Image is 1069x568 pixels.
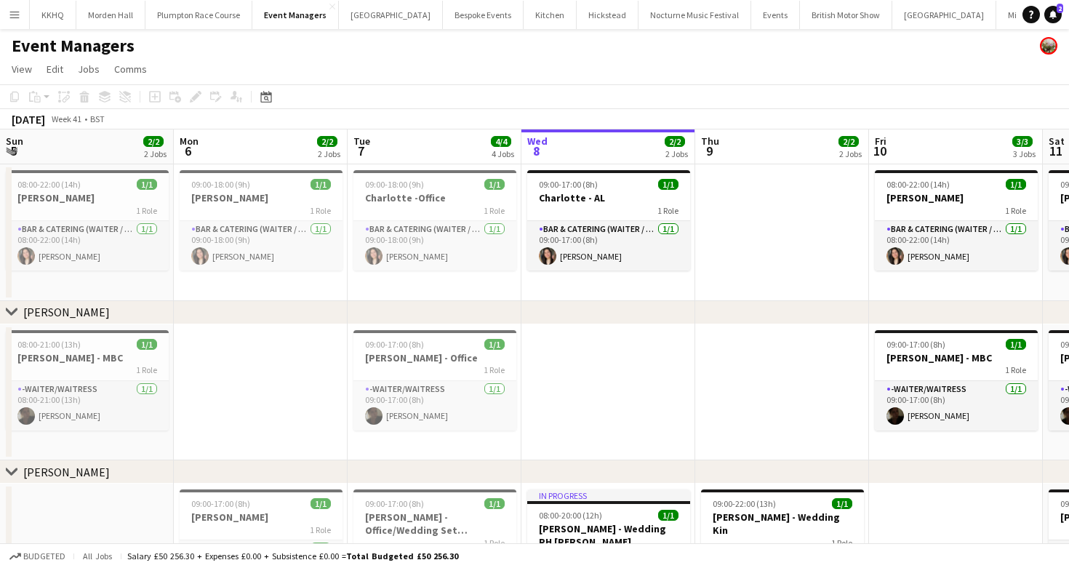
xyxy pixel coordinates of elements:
button: KKHQ [30,1,76,29]
span: Comms [114,63,147,76]
span: Jobs [78,63,100,76]
span: 08:00-22:00 (14h) [886,179,950,190]
span: View [12,63,32,76]
span: 09:00-22:00 (13h) [713,498,776,509]
app-job-card: 08:00-21:00 (13h)1/1[PERSON_NAME] - MBC1 Role-Waiter/Waitress1/108:00-21:00 (13h)[PERSON_NAME] [6,330,169,431]
a: 2 [1044,6,1062,23]
button: Plumpton Race Course [145,1,252,29]
span: 09:00-17:00 (8h) [191,498,250,509]
button: Bespoke Events [443,1,524,29]
a: Jobs [72,60,105,79]
span: 09:00-18:00 (9h) [191,179,250,190]
span: 1/1 [137,179,157,190]
app-job-card: 08:00-22:00 (14h)1/1[PERSON_NAME]1 RoleBar & Catering (Waiter / waitress)1/108:00-22:00 (14h)[PER... [6,170,169,271]
app-job-card: 09:00-17:00 (8h)1/1[PERSON_NAME] - MBC1 Role-Waiter/Waitress1/109:00-17:00 (8h)[PERSON_NAME] [875,330,1038,431]
span: 11 [1046,143,1065,159]
button: [GEOGRAPHIC_DATA] [892,1,996,29]
span: 08:00-21:00 (13h) [17,339,81,350]
span: 2/2 [317,136,337,147]
span: 1 Role [484,205,505,216]
app-job-card: 09:00-18:00 (9h)1/1Charlotte -Office1 RoleBar & Catering (Waiter / waitress)1/109:00-18:00 (9h)[P... [353,170,516,271]
app-card-role: -Waiter/Waitress1/109:00-17:00 (8h)[PERSON_NAME] [353,381,516,431]
a: Edit [41,60,69,79]
h3: [PERSON_NAME] - Office [353,351,516,364]
span: Thu [701,135,719,148]
app-job-card: 09:00-17:00 (8h)1/1[PERSON_NAME] - Office1 Role-Waiter/Waitress1/109:00-17:00 (8h)[PERSON_NAME] [353,330,516,431]
div: Salary £50 256.30 + Expenses £0.00 + Subsistence £0.00 = [127,551,458,561]
app-card-role: Bar & Catering (Waiter / waitress)1/109:00-17:00 (8h)[PERSON_NAME] [527,221,690,271]
app-job-card: 08:00-22:00 (14h)1/1[PERSON_NAME]1 RoleBar & Catering (Waiter / waitress)1/108:00-22:00 (14h)[PER... [875,170,1038,271]
button: [GEOGRAPHIC_DATA] [339,1,443,29]
span: 6 [177,143,199,159]
app-user-avatar: Staffing Manager [1040,37,1057,55]
span: Edit [47,63,63,76]
h3: Charlotte - AL [527,191,690,204]
span: 1 Role [657,205,678,216]
div: 3 Jobs [1013,148,1036,159]
span: All jobs [80,551,115,561]
h3: [PERSON_NAME] - Wedding Kin [701,511,864,537]
h3: [PERSON_NAME] - Office/Wedding Set Up/Hurlands [353,511,516,537]
h1: Event Managers [12,35,135,57]
div: [DATE] [12,112,45,127]
span: 2/2 [143,136,164,147]
span: 09:00-17:00 (8h) [886,339,945,350]
div: 2 Jobs [839,148,862,159]
button: British Motor Show [800,1,892,29]
span: 2 [1057,4,1063,13]
span: 1/1 [1006,179,1026,190]
span: 2/2 [665,136,685,147]
span: Sun [6,135,23,148]
span: 1 Role [484,537,505,548]
span: Fri [875,135,886,148]
span: 1 Role [831,537,852,548]
span: 1/1 [311,179,331,190]
span: 09:00-18:00 (9h) [365,179,424,190]
span: Wed [527,135,548,148]
span: 1/1 [484,179,505,190]
h3: [PERSON_NAME] [6,191,169,204]
h3: [PERSON_NAME] - MBC [6,351,169,364]
span: 1/1 [311,498,331,509]
app-card-role: Bar & Catering (Waiter / waitress)1/109:00-18:00 (9h)[PERSON_NAME] [180,221,343,271]
span: 3/3 [1012,136,1033,147]
span: Tue [353,135,370,148]
span: 5 [4,143,23,159]
span: 09:00-17:00 (8h) [365,498,424,509]
span: Budgeted [23,551,65,561]
h3: [PERSON_NAME] [875,191,1038,204]
span: 1/1 [658,510,678,521]
span: 09:00-17:00 (8h) [539,179,598,190]
button: Kitchen [524,1,577,29]
span: Mon [180,135,199,148]
a: Comms [108,60,153,79]
span: 08:00-22:00 (14h) [17,179,81,190]
span: 1/1 [658,179,678,190]
div: [PERSON_NAME] [23,305,110,319]
app-card-role: Bar & Catering (Waiter / waitress)1/109:00-18:00 (9h)[PERSON_NAME] [353,221,516,271]
app-card-role: Bar & Catering (Waiter / waitress)1/108:00-22:00 (14h)[PERSON_NAME] [875,221,1038,271]
div: 4 Jobs [492,148,514,159]
button: Morden Hall [76,1,145,29]
span: 08:00-20:00 (12h) [539,510,602,521]
div: 2 Jobs [665,148,688,159]
button: Budgeted [7,548,68,564]
div: 2 Jobs [144,148,167,159]
h3: [PERSON_NAME] [180,191,343,204]
span: Week 41 [48,113,84,124]
app-card-role: -Waiter/Waitress1/108:00-21:00 (13h)[PERSON_NAME] [6,381,169,431]
span: 1 Role [310,205,331,216]
h3: Charlotte -Office [353,191,516,204]
span: 09:00-17:00 (8h) [365,339,424,350]
a: View [6,60,38,79]
span: 4/4 [491,136,511,147]
h3: [PERSON_NAME] - MBC [875,351,1038,364]
span: 1/1 [137,339,157,350]
span: 1/1 [832,498,852,509]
